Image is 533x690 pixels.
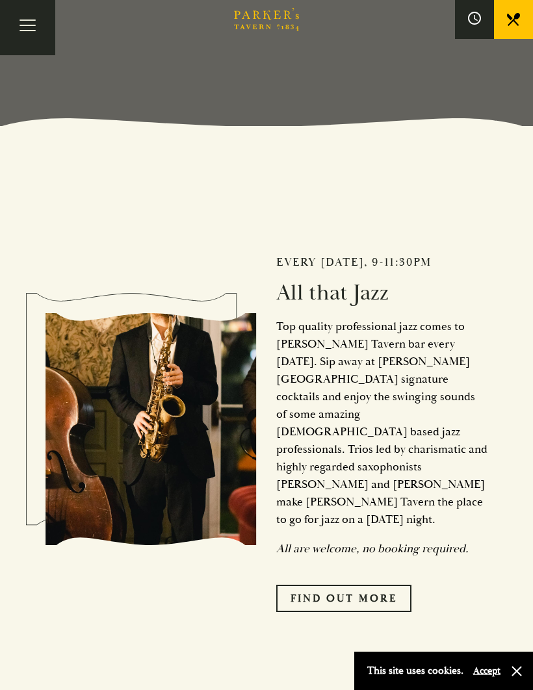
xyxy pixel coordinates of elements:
[367,661,463,680] p: This site uses cookies.
[276,318,487,528] p: Top quality professional jazz comes to [PERSON_NAME] Tavern bar every [DATE]. Sip away at [PERSON...
[276,255,487,270] h2: Every [DATE], 9-11:30pm
[276,279,487,306] h2: All that Jazz
[276,585,411,612] a: Find Out More
[276,541,469,556] em: All are welcome, no booking required.
[45,196,487,662] div: 1 / 1
[473,665,500,677] button: Accept
[510,665,523,678] button: Close and accept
